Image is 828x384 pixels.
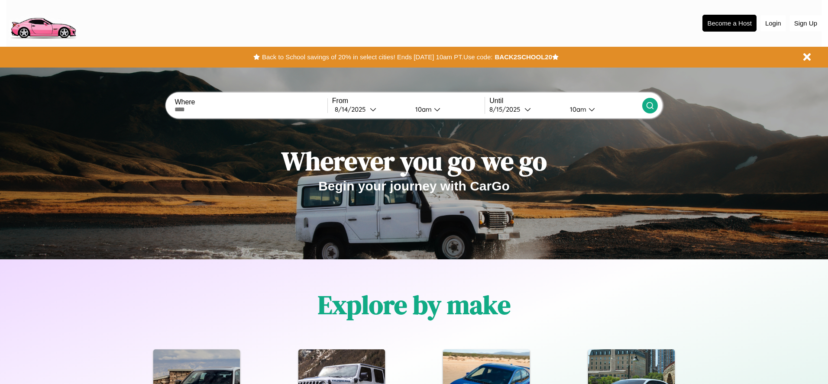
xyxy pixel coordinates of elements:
button: Become a Host [702,15,757,32]
img: logo [6,4,80,41]
label: From [332,97,485,105]
div: 8 / 14 / 2025 [335,105,370,113]
button: Sign Up [790,15,822,31]
label: Until [489,97,642,105]
button: Login [761,15,786,31]
button: 8/14/2025 [332,105,408,114]
h1: Explore by make [318,287,511,323]
div: 10am [411,105,434,113]
b: BACK2SCHOOL20 [495,53,552,61]
label: Where [175,98,327,106]
button: 10am [408,105,485,114]
button: 10am [563,105,642,114]
div: 8 / 15 / 2025 [489,105,524,113]
div: 10am [566,105,589,113]
button: Back to School savings of 20% in select cities! Ends [DATE] 10am PT.Use code: [260,51,495,63]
